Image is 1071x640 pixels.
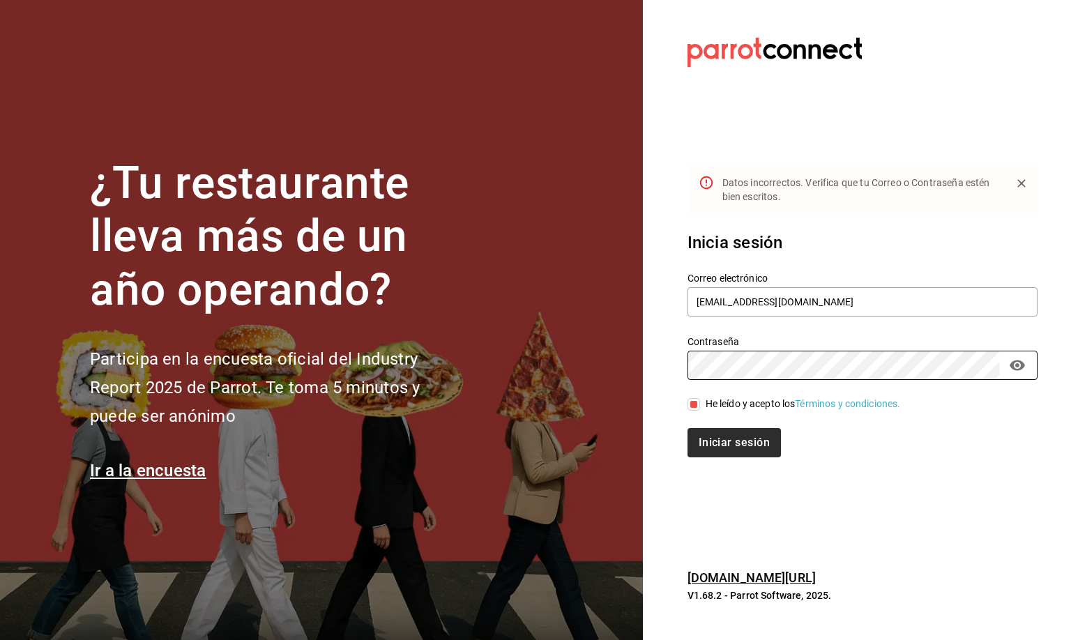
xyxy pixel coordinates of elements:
[688,588,1038,602] p: V1.68.2 - Parrot Software, 2025.
[1011,173,1032,194] button: Close
[688,230,1038,255] h3: Inicia sesión
[688,570,816,585] a: [DOMAIN_NAME][URL]
[706,397,901,411] div: He leído y acepto los
[688,428,781,457] button: Iniciar sesión
[90,461,206,480] a: Ir a la encuesta
[90,345,466,430] h2: Participa en la encuesta oficial del Industry Report 2025 de Parrot. Te toma 5 minutos y puede se...
[795,398,900,409] a: Términos y condiciones.
[688,287,1038,317] input: Ingresa tu correo electrónico
[90,157,466,317] h1: ¿Tu restaurante lleva más de un año operando?
[688,273,1038,282] label: Correo electrónico
[688,336,1038,346] label: Contraseña
[1005,353,1029,377] button: passwordField
[722,170,1000,209] div: Datos incorrectos. Verifica que tu Correo o Contraseña estén bien escritos.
